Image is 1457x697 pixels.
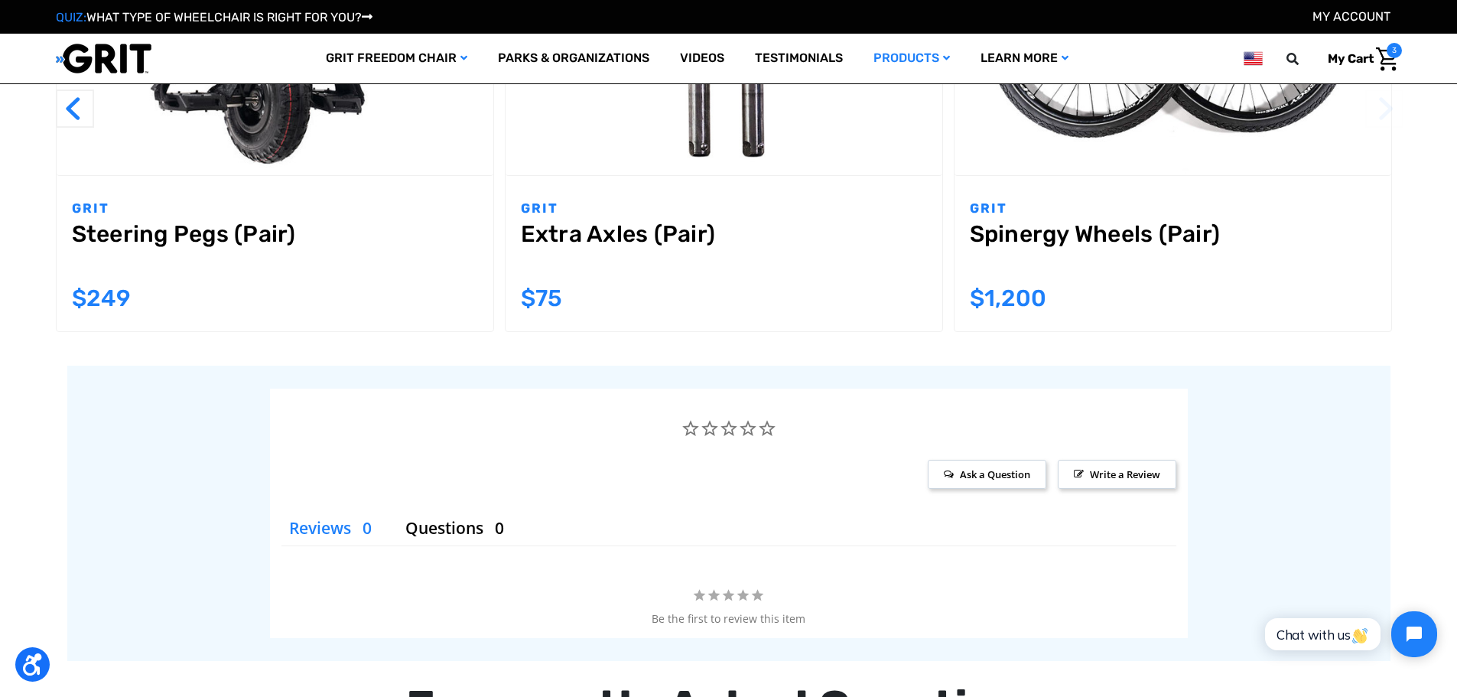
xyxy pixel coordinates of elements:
[1244,49,1262,68] img: us.png
[56,10,372,24] a: QUIZ:WHAT TYPE OF WHEELCHAIR IS RIGHT FOR YOU?
[72,199,478,219] p: GRIT
[970,285,1046,312] span: $1,200
[665,34,740,83] a: Videos
[928,460,1046,489] span: Ask a Question
[281,512,383,546] li: Reviews
[398,512,515,546] li: Questions
[56,90,94,128] button: Go to slide 2 of 2
[483,34,665,83] a: Parks & Organizations
[970,220,1376,275] a: Spinergy Wheels (Pair),$1,200.00
[56,10,86,24] span: QUIZ:
[740,34,858,83] a: Testimonials
[72,220,478,275] a: Steering Pegs (Pair),$249.00
[521,199,927,219] p: GRIT
[521,285,562,312] span: $75
[970,199,1376,219] p: GRIT
[1387,43,1402,58] span: 3
[311,34,483,83] a: GRIT Freedom Chair
[858,34,965,83] a: Products
[1316,43,1402,75] a: Cart with 3 items
[72,285,131,312] span: $249
[1293,43,1316,75] input: Search
[1376,47,1398,71] img: Cart
[281,611,1176,627] div: Be the first to review this item
[1248,598,1450,670] iframe: Tidio Chat
[965,34,1084,83] a: Learn More
[1365,90,1403,128] button: Go to slide 2 of 2
[521,220,927,275] a: Extra Axles (Pair),$75.00
[1328,51,1374,66] span: My Cart
[56,43,151,74] img: GRIT All-Terrain Wheelchair and Mobility Equipment
[1312,9,1390,24] a: Account
[1058,460,1176,489] span: Write a Review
